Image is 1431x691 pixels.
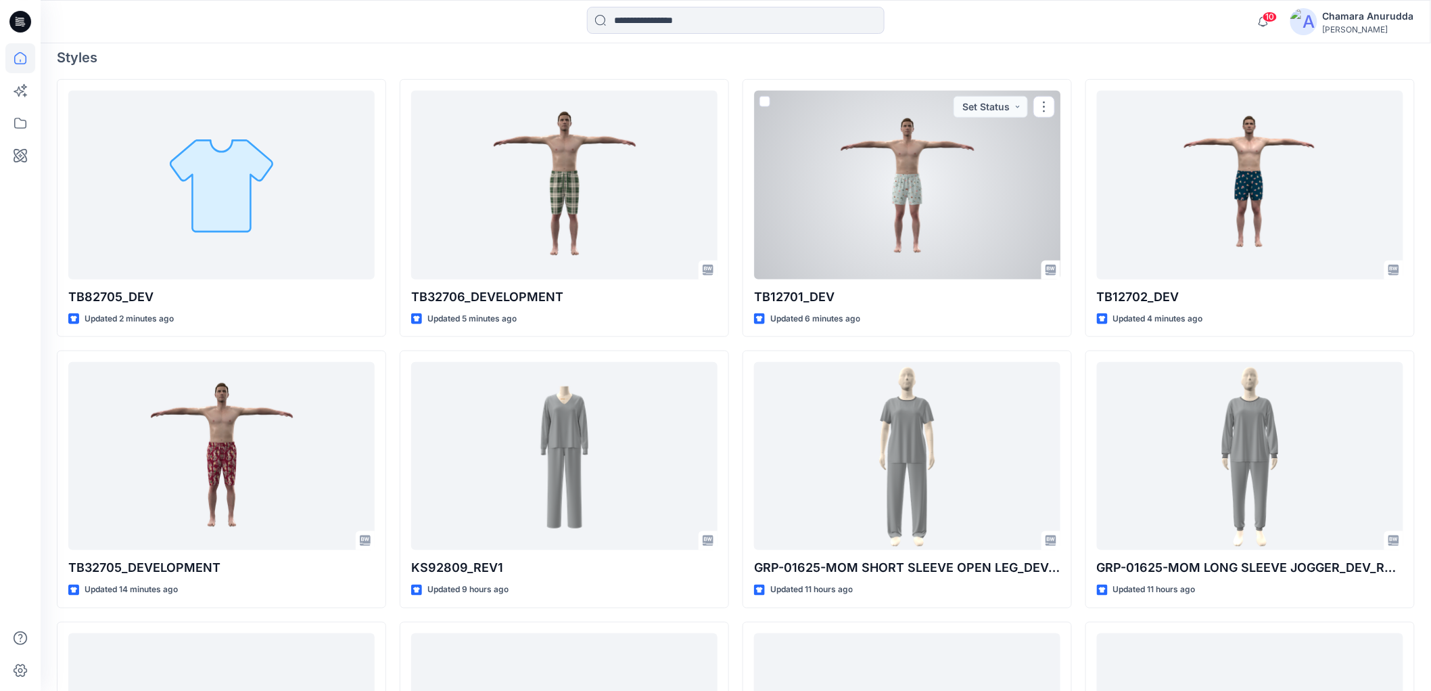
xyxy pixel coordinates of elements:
p: Updated 6 minutes ago [770,312,860,326]
span: 10 [1263,12,1277,22]
p: Updated 2 minutes ago [85,312,174,326]
a: KS92809_REV1 [411,362,718,550]
p: TB32705_DEVELOPMENT [68,558,375,577]
p: Updated 11 hours ago [1113,583,1196,597]
p: TB12702_DEV [1097,288,1403,307]
a: TB32706_DEVELOPMENT [411,91,718,279]
a: TB32705_DEVELOPMENT [68,362,375,550]
div: Chamara Anurudda [1323,8,1414,24]
a: TB12701_DEV [754,91,1060,279]
p: TB12701_DEV [754,288,1060,307]
p: Updated 14 minutes ago [85,583,178,597]
p: Updated 4 minutes ago [1113,312,1203,326]
a: TB12702_DEV [1097,91,1403,279]
a: GRP-01625-MOM SHORT SLEEVE OPEN LEG_DEV_REV1 [754,362,1060,550]
div: [PERSON_NAME] [1323,24,1414,35]
h4: Styles [57,49,1415,66]
p: TB32706_DEVELOPMENT [411,288,718,307]
p: Updated 11 hours ago [770,583,853,597]
p: GRP-01625-MOM LONG SLEEVE JOGGER_DEV_REV1 [1097,558,1403,577]
p: GRP-01625-MOM SHORT SLEEVE OPEN LEG_DEV_REV1 [754,558,1060,577]
p: KS92809_REV1 [411,558,718,577]
img: avatar [1290,8,1317,35]
p: Updated 5 minutes ago [427,312,517,326]
p: TB82705_DEV [68,288,375,307]
a: TB82705_DEV [68,91,375,279]
p: Updated 9 hours ago [427,583,509,597]
a: GRP-01625-MOM LONG SLEEVE JOGGER_DEV_REV1 [1097,362,1403,550]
